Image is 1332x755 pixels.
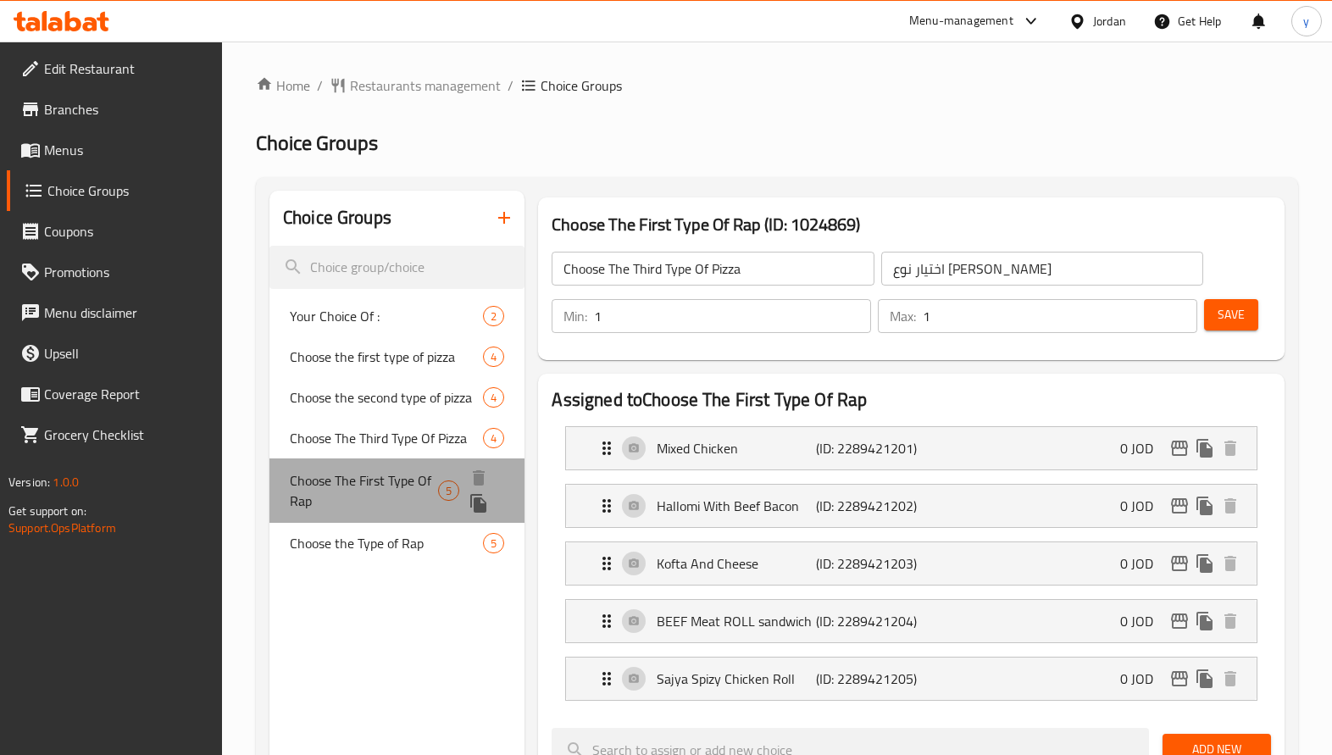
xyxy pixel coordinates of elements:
[484,308,503,325] span: 2
[269,296,524,336] div: Your Choice Of :2
[566,485,1256,527] div: Expand
[1303,12,1309,31] span: y
[1218,608,1243,634] button: delete
[563,306,587,326] p: Min:
[483,347,504,367] div: Choices
[269,336,524,377] div: Choose the first type of pizza4
[909,11,1013,31] div: Menu-management
[7,333,223,374] a: Upsell
[290,347,483,367] span: Choose the first type of pizza
[1218,493,1243,519] button: delete
[566,658,1256,700] div: Expand
[1120,669,1167,689] p: 0 JOD
[566,427,1256,469] div: Expand
[552,387,1270,413] h2: Assigned to Choose The First Type Of Rap
[1218,304,1245,325] span: Save
[317,75,323,96] li: /
[1218,666,1243,691] button: delete
[7,252,223,292] a: Promotions
[290,533,483,553] span: Choose the Type of Rap
[1204,299,1258,330] button: Save
[53,471,79,493] span: 1.0.0
[1167,493,1192,519] button: edit
[1120,496,1167,516] p: 0 JOD
[1167,436,1192,461] button: edit
[1093,12,1126,31] div: Jordan
[290,387,483,408] span: Choose the second type of pizza
[657,496,815,516] p: Hallomi With Beef Bacon
[657,611,815,631] p: BEEF Meat ROLL sandwich
[269,523,524,563] div: Choose the Type of Rap5
[290,428,483,448] span: Choose The Third Type Of Pizza
[1192,493,1218,519] button: duplicate
[552,211,1270,238] h3: Choose The First Type Of Rap (ID: 1024869)
[330,75,501,96] a: Restaurants management
[1218,436,1243,461] button: delete
[816,438,922,458] p: (ID: 2289421201)
[541,75,622,96] span: Choice Groups
[552,592,1270,650] li: Expand
[1167,666,1192,691] button: edit
[7,414,223,455] a: Grocery Checklist
[7,211,223,252] a: Coupons
[1218,551,1243,576] button: delete
[44,343,209,364] span: Upsell
[7,170,223,211] a: Choice Groups
[890,306,916,326] p: Max:
[483,428,504,448] div: Choices
[483,306,504,326] div: Choices
[7,89,223,130] a: Branches
[466,491,491,516] button: duplicate
[256,124,378,162] span: Choice Groups
[44,262,209,282] span: Promotions
[1192,436,1218,461] button: duplicate
[816,611,922,631] p: (ID: 2289421204)
[816,553,922,574] p: (ID: 2289421203)
[290,306,483,326] span: Your Choice Of :
[44,58,209,79] span: Edit Restaurant
[44,140,209,160] span: Menus
[1192,666,1218,691] button: duplicate
[508,75,513,96] li: /
[657,553,815,574] p: Kofta And Cheese
[816,496,922,516] p: (ID: 2289421202)
[256,75,310,96] a: Home
[44,99,209,119] span: Branches
[7,374,223,414] a: Coverage Report
[8,517,116,539] a: Support.OpsPlatform
[657,669,815,689] p: Sajya Spizy Chicken Roll
[7,292,223,333] a: Menu disclaimer
[1120,438,1167,458] p: 0 JOD
[290,470,438,511] span: Choose The First Type Of Rap
[552,650,1270,708] li: Expand
[484,430,503,447] span: 4
[8,500,86,522] span: Get support on:
[350,75,501,96] span: Restaurants management
[552,535,1270,592] li: Expand
[1192,551,1218,576] button: duplicate
[283,205,391,230] h2: Choice Groups
[484,390,503,406] span: 4
[439,483,458,499] span: 5
[466,465,491,491] button: delete
[8,471,50,493] span: Version:
[44,221,209,241] span: Coupons
[269,246,524,289] input: search
[44,384,209,404] span: Coverage Report
[1120,611,1167,631] p: 0 JOD
[566,542,1256,585] div: Expand
[269,418,524,458] div: Choose The Third Type Of Pizza4
[7,130,223,170] a: Menus
[256,75,1298,96] nav: breadcrumb
[816,669,922,689] p: (ID: 2289421205)
[1192,608,1218,634] button: duplicate
[484,536,503,552] span: 5
[47,180,209,201] span: Choice Groups
[269,377,524,418] div: Choose the second type of pizza4
[1167,608,1192,634] button: edit
[44,425,209,445] span: Grocery Checklist
[552,477,1270,535] li: Expand
[483,387,504,408] div: Choices
[1120,553,1167,574] p: 0 JOD
[44,303,209,323] span: Menu disclaimer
